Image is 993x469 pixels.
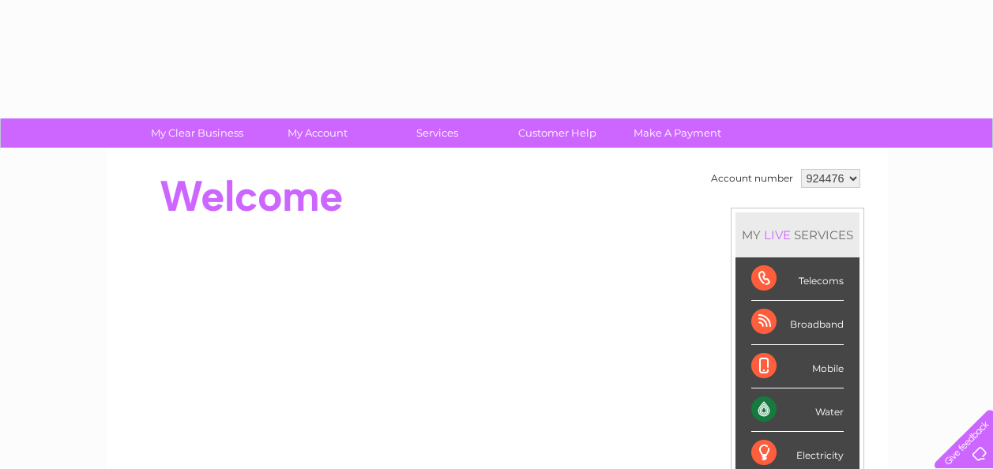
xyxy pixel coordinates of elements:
div: LIVE [761,227,794,242]
a: Services [372,118,502,148]
div: Broadband [751,301,844,344]
div: Water [751,388,844,432]
div: Telecoms [751,257,844,301]
div: Mobile [751,345,844,388]
div: MY SERVICES [735,212,859,257]
a: Customer Help [492,118,623,148]
a: My Account [252,118,382,148]
a: My Clear Business [132,118,262,148]
td: Account number [707,165,797,192]
a: Make A Payment [612,118,743,148]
